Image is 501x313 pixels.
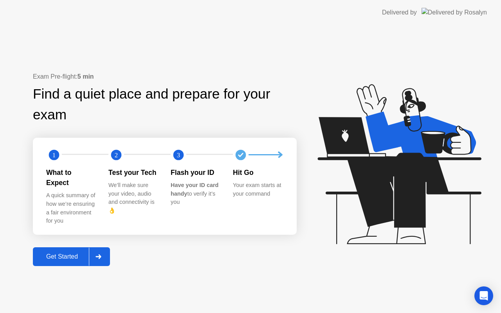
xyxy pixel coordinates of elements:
div: A quick summary of how we’re ensuring a fair environment for you [46,191,96,225]
div: We’ll make sure your video, audio and connectivity is 👌 [108,181,158,215]
div: Flash your ID [171,167,220,178]
div: Find a quiet place and prepare for your exam [33,84,297,125]
div: Get Started [35,253,89,260]
b: 5 min [77,73,94,80]
button: Get Started [33,247,110,266]
b: Have your ID card handy [171,182,218,197]
text: 3 [177,151,180,158]
div: What to Expect [46,167,96,188]
div: Hit Go [233,167,283,178]
div: to verify it’s you [171,181,220,207]
div: Delivered by [382,8,417,17]
div: Exam Pre-flight: [33,72,297,81]
div: Your exam starts at your command [233,181,283,198]
text: 2 [115,151,118,158]
img: Delivered by Rosalyn [422,8,487,17]
text: 1 [52,151,56,158]
div: Test your Tech [108,167,158,178]
div: Open Intercom Messenger [474,286,493,305]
